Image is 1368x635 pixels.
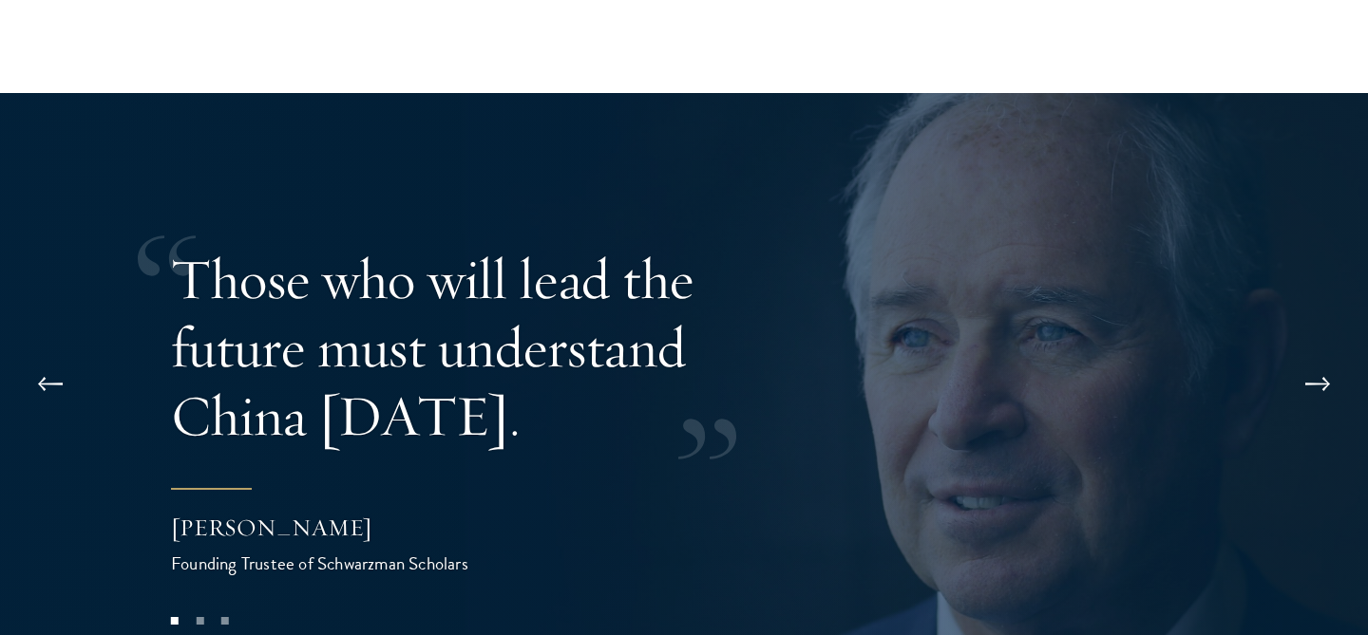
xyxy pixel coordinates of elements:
p: Those who will lead the future must understand China [DATE]. [171,245,788,450]
button: 1 of 3 [162,608,187,633]
button: 3 of 3 [213,608,237,633]
button: 2 of 3 [187,608,212,633]
div: [PERSON_NAME] [171,512,551,544]
div: Founding Trustee of Schwarzman Scholars [171,550,551,577]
